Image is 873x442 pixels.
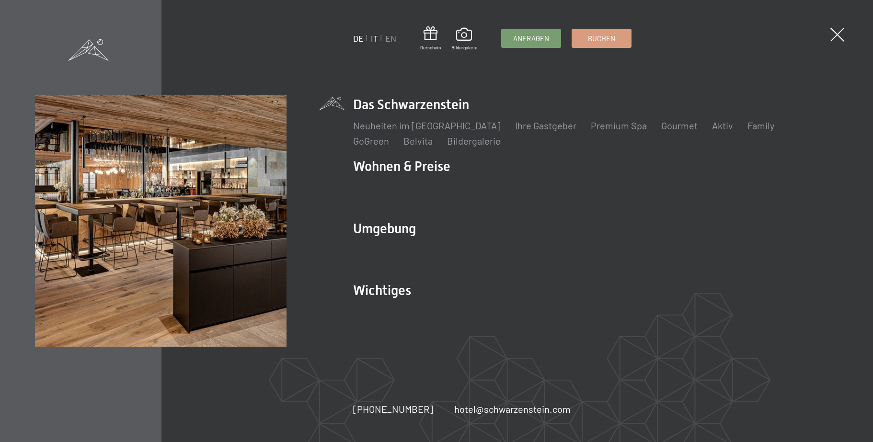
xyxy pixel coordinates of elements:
a: Belvita [403,135,433,147]
a: Anfragen [502,29,561,47]
a: EN [385,33,396,44]
a: Bildergalerie [451,28,477,51]
a: Ihre Gastgeber [515,120,576,131]
span: Gutschein [420,44,441,51]
a: Premium Spa [591,120,647,131]
a: GoGreen [353,135,389,147]
a: Family [747,120,774,131]
span: Buchen [588,34,615,44]
span: Bildergalerie [451,44,477,51]
span: Anfragen [513,34,549,44]
a: hotel@schwarzenstein.com [454,402,571,416]
a: DE [353,33,364,44]
a: [PHONE_NUMBER] [353,402,433,416]
a: Aktiv [712,120,733,131]
a: Gourmet [661,120,698,131]
span: [PHONE_NUMBER] [353,403,433,415]
a: Buchen [572,29,631,47]
a: Neuheiten im [GEOGRAPHIC_DATA] [353,120,501,131]
a: IT [371,33,378,44]
a: Bildergalerie [447,135,501,147]
a: Gutschein [420,26,441,51]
